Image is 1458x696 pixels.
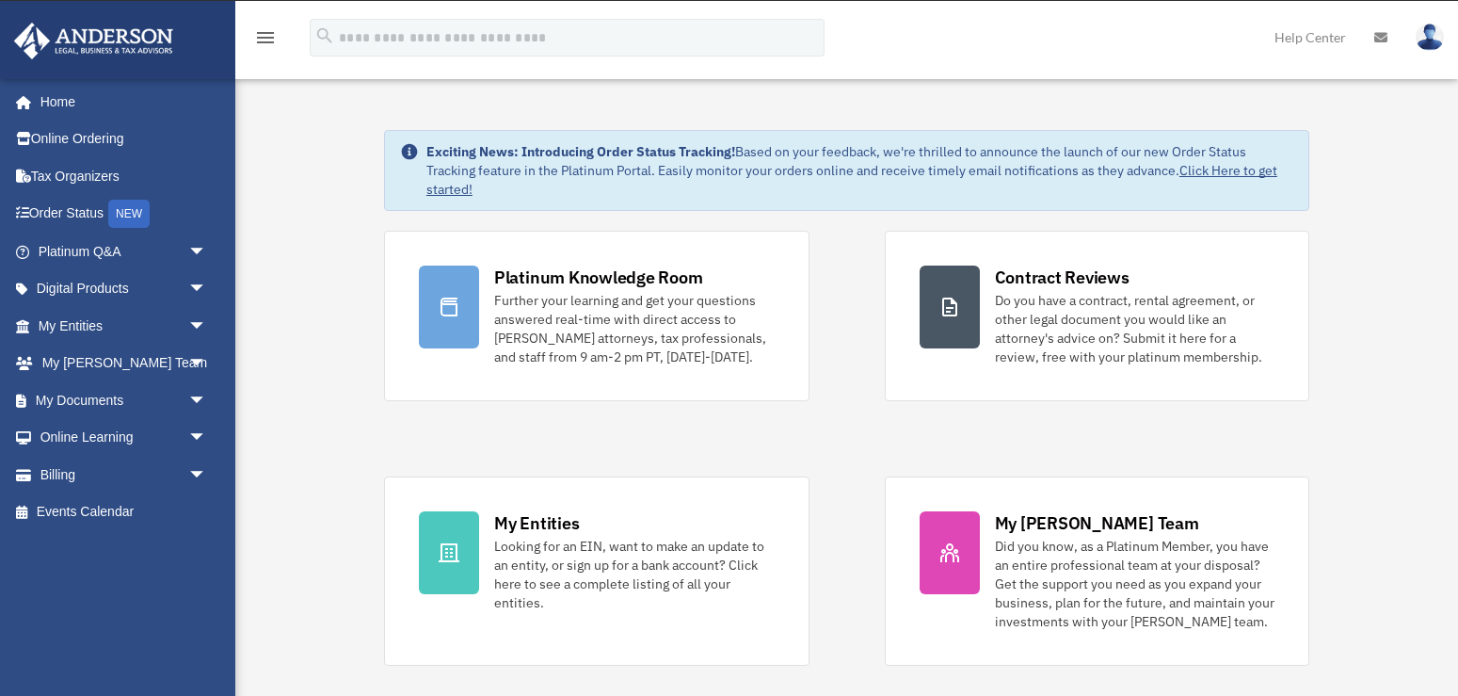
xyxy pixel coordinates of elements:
[13,121,235,158] a: Online Ordering
[13,494,235,531] a: Events Calendar
[995,511,1199,535] div: My [PERSON_NAME] Team
[885,231,1310,401] a: Contract Reviews Do you have a contract, rental agreement, or other legal document you would like...
[494,511,579,535] div: My Entities
[188,381,226,420] span: arrow_drop_down
[13,345,235,382] a: My [PERSON_NAME] Teamarrow_drop_down
[188,233,226,271] span: arrow_drop_down
[13,83,226,121] a: Home
[13,456,235,494] a: Billingarrow_drop_down
[13,195,235,234] a: Order StatusNEW
[426,143,735,160] strong: Exciting News: Introducing Order Status Tracking!
[314,25,335,46] i: search
[384,231,809,401] a: Platinum Knowledge Room Further your learning and get your questions answered real-time with dire...
[13,419,235,457] a: Online Learningarrow_drop_down
[13,307,235,345] a: My Entitiesarrow_drop_down
[494,537,775,612] div: Looking for an EIN, want to make an update to an entity, or sign up for a bank account? Click her...
[885,477,1310,666] a: My [PERSON_NAME] Team Did you know, as a Platinum Member, you have an entire professional team at...
[188,345,226,383] span: arrow_drop_down
[13,157,235,195] a: Tax Organizers
[13,233,235,270] a: Platinum Q&Aarrow_drop_down
[254,26,277,49] i: menu
[995,537,1275,631] div: Did you know, as a Platinum Member, you have an entire professional team at your disposal? Get th...
[384,477,809,666] a: My Entities Looking for an EIN, want to make an update to an entity, or sign up for a bank accoun...
[13,270,235,308] a: Digital Productsarrow_drop_down
[8,23,179,59] img: Anderson Advisors Platinum Portal
[426,142,1293,199] div: Based on your feedback, we're thrilled to announce the launch of our new Order Status Tracking fe...
[494,291,775,366] div: Further your learning and get your questions answered real-time with direct access to [PERSON_NAM...
[108,200,150,228] div: NEW
[188,419,226,458] span: arrow_drop_down
[254,33,277,49] a: menu
[1416,24,1444,51] img: User Pic
[995,291,1275,366] div: Do you have a contract, rental agreement, or other legal document you would like an attorney's ad...
[188,456,226,494] span: arrow_drop_down
[494,266,703,289] div: Platinum Knowledge Room
[426,162,1277,198] a: Click Here to get started!
[188,307,226,346] span: arrow_drop_down
[188,270,226,309] span: arrow_drop_down
[13,381,235,419] a: My Documentsarrow_drop_down
[995,266,1130,289] div: Contract Reviews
